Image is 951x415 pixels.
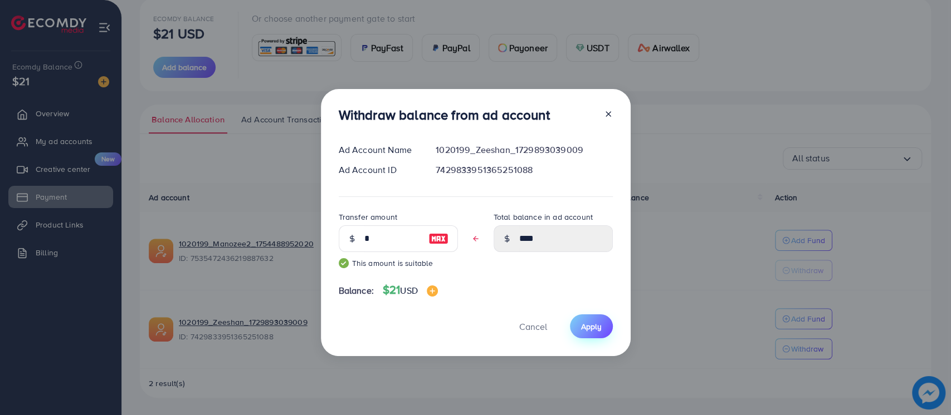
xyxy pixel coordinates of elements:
[339,258,458,269] small: This amount is suitable
[400,284,417,297] span: USD
[383,283,438,297] h4: $21
[428,232,448,245] img: image
[330,164,427,176] div: Ad Account ID
[427,144,621,156] div: 1020199_Zeeshan_1729893039009
[581,321,602,332] span: Apply
[494,211,593,223] label: Total balance in ad account
[330,144,427,156] div: Ad Account Name
[339,107,550,123] h3: Withdraw balance from ad account
[505,314,561,338] button: Cancel
[519,320,547,333] span: Cancel
[339,211,397,223] label: Transfer amount
[339,258,349,268] img: guide
[339,284,374,297] span: Balance:
[427,164,621,176] div: 7429833951365251088
[570,314,613,338] button: Apply
[427,285,438,297] img: image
